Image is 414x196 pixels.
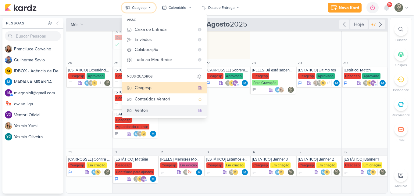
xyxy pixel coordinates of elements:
div: Ceagesp [115,95,132,101]
img: Leviê Agência de Marketing Digital [133,176,139,182]
div: [ESTÁTICO] Último fds [298,68,341,73]
div: Colaboradores: Leviê Agência de Marketing Digital, ow se liga [183,169,194,175]
img: Leviê Agência de Marketing Digital [104,169,110,175]
div: Em Andamento [68,170,72,175]
div: I D B O X - A g ê n c i a d e D e s i g n [14,68,63,74]
img: IDBOX - Agência de Design [324,169,330,175]
img: Yasmin Yumi [278,87,284,93]
div: quadro da organização [198,86,202,90]
span: 9+ [388,2,391,7]
div: V e n t o r i O f i c i a l [14,112,63,118]
div: Responsável: MARIANA MIRANDA [150,176,156,182]
p: m [372,82,374,85]
div: Responsável: MARIANA MIRANDA [242,169,248,175]
img: Guilherme Savio [5,56,12,64]
img: MARIANA MIRANDA [275,87,281,93]
div: [STORY] [115,29,157,34]
div: [CARROSSEL] Confira os momentos especiais do nosso Festival de Sopas [68,157,111,162]
div: Hoje [350,20,368,29]
div: Colaboradores: MARIANA MIRANDA, IDBOX - Agência de Design [320,169,332,175]
div: M A R I A N A M I R A N D A [14,79,63,85]
div: 5 [297,149,303,155]
div: Responsável: Leviê Agência de Marketing Digital [288,169,294,175]
div: Enviados [135,36,195,43]
div: Ceagesp [68,73,85,79]
img: Leviê Agência de Marketing Digital [363,80,369,86]
div: G u i l h e r m e S a v i o [14,57,63,63]
div: 3 [205,149,211,155]
div: A Fazer [160,170,165,174]
div: Ceagesp [115,117,132,123]
div: 1 [113,149,119,155]
div: Aprovado [362,73,380,79]
div: o w s e l i g a [14,101,63,107]
div: Aprovado [316,73,335,79]
img: Leviê Agência de Marketing Digital [225,80,231,86]
div: 28 [251,60,257,66]
div: [STORY] [115,68,157,73]
div: Aguardando cliente [115,124,149,129]
img: IDBOX - Agência de Design [95,169,101,175]
button: Enviados [122,34,207,45]
div: Contéudo para ajustes [115,169,154,175]
div: Y a s m i n O l i v e i r a [14,134,63,140]
div: Colaboradores: Leviê Agência de Marketing Digital, IDBOX - Agência de Design, mlegnaioli@gmail.com [363,80,378,86]
strong: Agosto [206,20,230,29]
div: mlegnaioli@gmail.com [141,176,147,182]
img: kardz.app [5,4,37,11]
img: MARIANA MIRANDA [84,80,90,86]
p: m [142,178,145,181]
p: m [234,82,237,85]
div: Em criação [225,162,245,168]
div: [ESTÁTICO] Banner 1 [344,157,386,162]
img: Yasmin Yumi [5,122,12,129]
div: [ESTÁTICO] Estamos em reforma [206,157,249,162]
div: Ceagesp [298,162,315,168]
div: Yasmin Oliveira [5,133,12,140]
div: A Fazer [206,170,211,174]
img: Leviê Agência de Marketing Digital [316,80,323,86]
img: MARIANA MIRANDA [334,80,340,86]
img: MARIANA MIRANDA [133,131,139,137]
div: Responsável: Leviê Agência de Marketing Digital [334,169,340,175]
p: Recorrente [392,112,410,118]
button: Tudo ao Meu Redor [122,55,207,65]
img: ow se liga [187,169,193,175]
img: MARIANA MIRANDA [320,169,327,175]
img: MARIANA MIRANDA [242,80,248,86]
div: A Fazer [68,81,73,85]
div: [REELS] Já está sabendo da novidade? [252,68,294,73]
div: A Fazer [252,170,256,174]
div: 31 [67,149,73,155]
div: 2 [159,149,165,155]
div: Caixa de Entrada [135,26,195,33]
div: 29 [297,60,303,66]
div: Done [115,42,120,48]
div: A Fazer [115,132,119,136]
div: 6 [342,149,348,155]
div: Ceagesp [115,35,132,40]
div: Ceagesp [252,162,269,168]
div: Ventori [135,107,195,114]
img: MARIANA MIRANDA [380,80,386,86]
div: mlegnaioli@gmail.com [232,80,238,86]
div: Para Gravação [252,80,278,85]
img: Leviê Agência de Marketing Digital [334,169,340,175]
img: IDBOX - Agência de Design [278,169,284,175]
img: Leviê Agência de Marketing Digital [137,131,143,137]
div: 30 [342,60,348,66]
div: Em criação [362,162,382,168]
img: Leviê Agência de Marketing Digital [288,169,294,175]
p: Grupos [395,62,407,68]
div: Em Andamento [115,176,118,181]
div: Colaboradores: MARIANA MIRANDA, Leviê Agência de Marketing Digital, IDBOX - Agência de Design, ml... [84,80,102,86]
img: MARIANA MIRANDA [5,78,12,85]
div: Colaboração [135,46,195,53]
div: Ceagesp [135,85,195,91]
div: A Fazer [115,103,119,107]
img: Leviê Agência de Marketing Digital [288,87,294,93]
span: mês [71,21,79,28]
div: 27 [205,60,211,66]
img: Leviê Agência de Marketing Digital [380,169,386,175]
div: Colaboradores: MARIANA MIRANDA, Leviê Agência de Marketing Digital, IDBOX - Agência de Design [133,131,148,137]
